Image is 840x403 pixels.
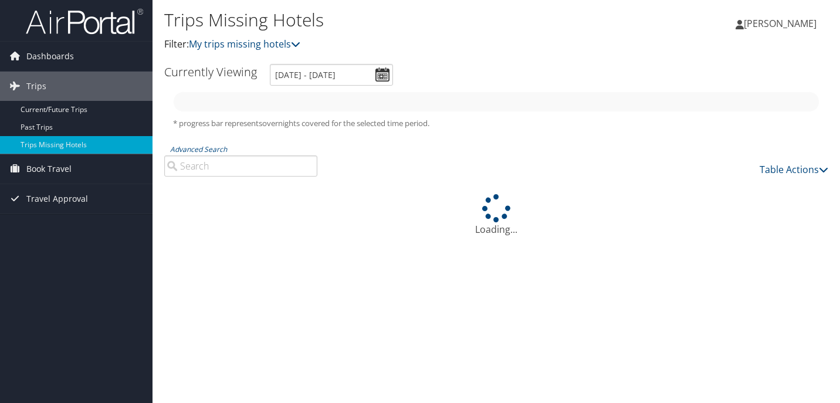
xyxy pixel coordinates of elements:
img: airportal-logo.png [26,8,143,35]
span: Book Travel [26,154,72,184]
h3: Currently Viewing [164,64,257,80]
a: Table Actions [760,163,828,176]
p: Filter: [164,37,607,52]
span: Dashboards [26,42,74,71]
a: Advanced Search [170,144,227,154]
span: Travel Approval [26,184,88,214]
a: My trips missing hotels [189,38,300,50]
a: [PERSON_NAME] [736,6,828,41]
h1: Trips Missing Hotels [164,8,607,32]
input: Advanced Search [164,155,317,177]
div: Loading... [164,194,828,236]
input: [DATE] - [DATE] [270,64,393,86]
span: [PERSON_NAME] [744,17,817,30]
span: Trips [26,72,46,101]
h5: * progress bar represents overnights covered for the selected time period. [173,118,819,129]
